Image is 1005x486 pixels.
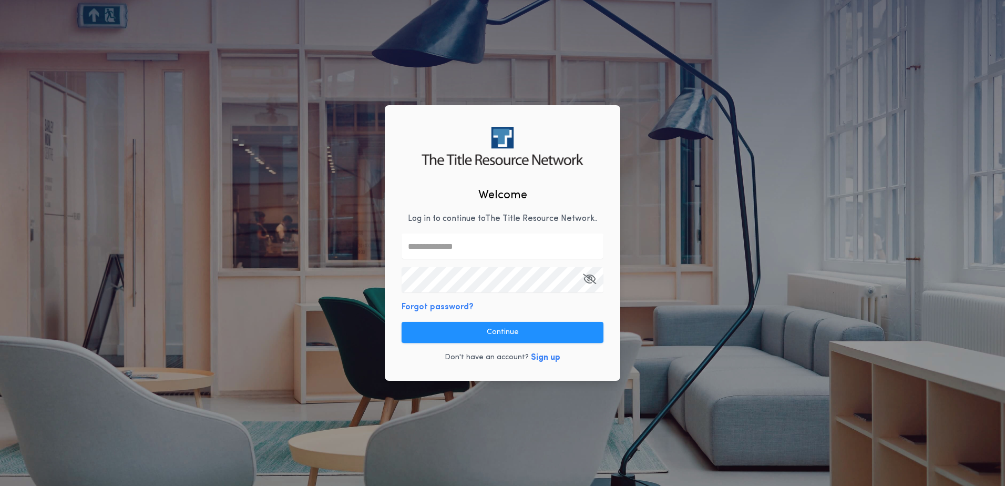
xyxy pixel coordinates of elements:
[402,322,603,343] button: Continue
[583,267,596,292] button: Open Keeper Popup
[531,351,560,364] button: Sign up
[445,352,529,363] p: Don't have an account?
[478,187,527,204] h2: Welcome
[402,301,474,313] button: Forgot password?
[422,127,583,165] img: logo
[408,212,597,225] p: Log in to continue to The Title Resource Network .
[402,267,603,292] input: Open Keeper Popup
